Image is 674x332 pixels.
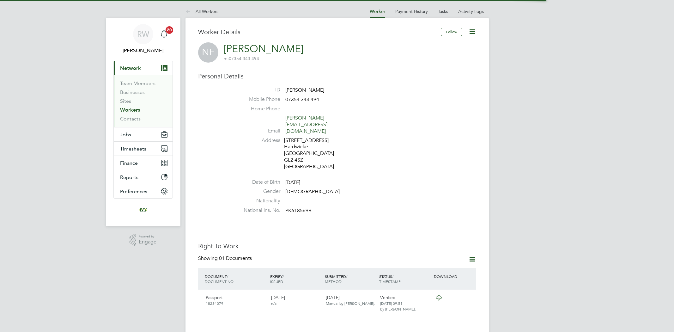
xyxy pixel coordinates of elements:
[236,96,280,103] label: Mobile Phone
[120,107,140,113] a: Workers
[395,9,428,14] a: Payment History
[285,207,312,214] span: PK618569B
[236,179,280,186] label: Date of Birth
[285,87,324,93] span: [PERSON_NAME]
[224,56,259,61] span: 07354 343 494
[326,301,375,306] span: Manual by [PERSON_NAME].
[219,255,252,261] span: 01 Documents
[120,98,131,104] a: Sites
[380,295,396,300] span: Verified
[139,234,156,239] span: Powered by
[236,87,280,93] label: ID
[206,301,223,306] span: 18234079
[458,9,484,14] a: Activity Logs
[114,156,173,170] button: Finance
[285,115,327,134] a: [PERSON_NAME][EMAIL_ADDRESS][DOMAIN_NAME]
[285,179,300,186] span: [DATE]
[166,26,173,34] span: 20
[236,198,280,204] label: Nationality
[113,47,173,54] span: Rob Winchle
[224,56,229,61] span: m:
[271,301,276,306] span: n/a
[285,96,319,103] span: 07354 343 494
[158,24,170,44] a: 20
[114,142,173,156] button: Timesheets
[114,184,173,198] button: Preferences
[270,279,283,284] span: ISSUED
[203,292,269,309] div: Passport
[203,271,269,287] div: DOCUMENT
[236,207,280,214] label: National Ins. No.
[205,279,234,284] span: DOCUMENT NO.
[346,274,347,279] span: /
[120,160,138,166] span: Finance
[120,174,138,180] span: Reports
[120,116,141,122] a: Contacts
[224,43,303,55] a: [PERSON_NAME]
[130,234,156,246] a: Powered byEngage
[236,137,280,144] label: Address
[236,188,280,195] label: Gender
[106,18,180,226] nav: Main navigation
[392,274,393,279] span: /
[227,274,228,279] span: /
[120,132,131,138] span: Jobs
[114,75,173,127] div: Network
[114,61,173,75] button: Network
[198,42,218,63] span: NE
[441,28,462,36] button: Follow
[282,274,284,279] span: /
[120,65,141,71] span: Network
[323,292,378,309] div: [DATE]
[198,242,476,250] h3: Right To Work
[325,279,342,284] span: METHOD
[198,255,253,262] div: Showing
[114,127,173,141] button: Jobs
[236,128,280,134] label: Email
[137,30,149,38] span: RW
[185,9,218,14] a: All Workers
[380,301,403,306] span: [DATE] 09:51
[120,80,155,86] a: Team Members
[269,271,323,287] div: EXPIRY
[379,279,401,284] span: TIMESTAMP
[139,239,156,245] span: Engage
[120,188,147,194] span: Preferences
[370,9,385,14] a: Worker
[113,205,173,215] a: Go to home page
[269,292,323,309] div: [DATE]
[284,137,344,170] div: [STREET_ADDRESS] Hardwicke [GEOGRAPHIC_DATA] GL2 4SZ [GEOGRAPHIC_DATA]
[120,146,146,152] span: Timesheets
[380,306,416,311] span: by [PERSON_NAME].
[198,28,441,36] h3: Worker Details
[285,189,340,195] span: [DEMOGRAPHIC_DATA]
[120,89,145,95] a: Businesses
[438,9,448,14] a: Tasks
[323,271,378,287] div: SUBMITTED
[198,72,476,80] h3: Personal Details
[114,170,173,184] button: Reports
[378,271,432,287] div: STATUS
[432,271,476,282] div: DOWNLOAD
[138,205,148,215] img: ivyresourcegroup-logo-retina.png
[236,106,280,112] label: Home Phone
[113,24,173,54] a: RW[PERSON_NAME]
